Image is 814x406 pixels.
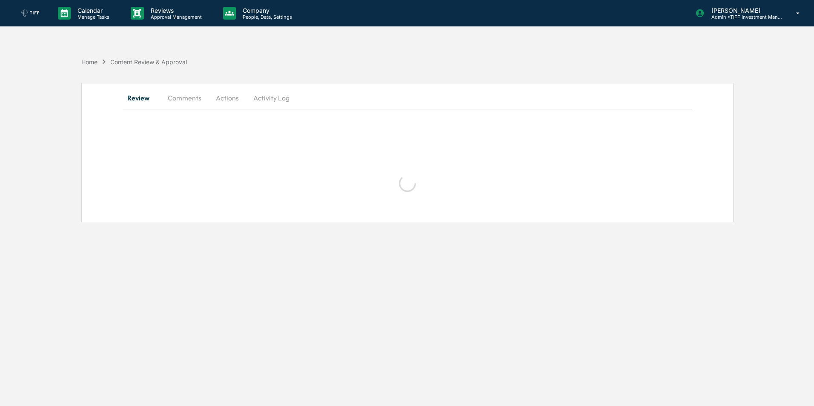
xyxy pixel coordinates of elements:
div: Home [81,58,97,66]
p: People, Data, Settings [236,14,296,20]
div: Content Review & Approval [110,58,187,66]
p: Reviews [144,7,206,14]
img: logo [20,9,41,18]
p: Calendar [71,7,114,14]
button: Comments [161,88,208,108]
button: Review [123,88,161,108]
p: Company [236,7,296,14]
p: Approval Management [144,14,206,20]
button: Activity Log [246,88,296,108]
button: Actions [208,88,246,108]
p: [PERSON_NAME] [705,7,784,14]
p: Admin • TIFF Investment Management [705,14,784,20]
div: secondary tabs example [123,88,692,108]
p: Manage Tasks [71,14,114,20]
